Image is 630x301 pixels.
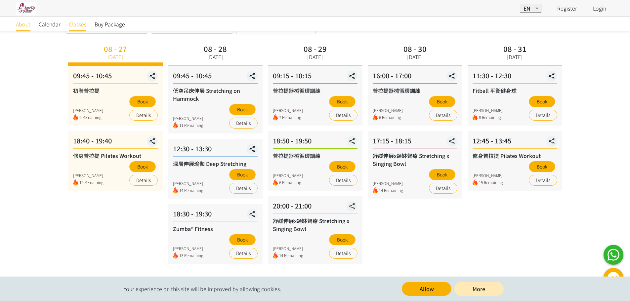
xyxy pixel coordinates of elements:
div: 18:40 - 19:40 [73,136,158,149]
div: 08 - 31 [503,45,526,52]
img: fire.png [173,122,178,129]
button: Book [329,161,356,172]
a: Details [429,110,457,121]
div: [PERSON_NAME] [373,107,403,113]
img: fire.png [473,114,478,121]
a: Login [593,4,606,12]
div: 17:15 - 18:15 [373,136,457,149]
span: Buy Package [95,20,125,28]
div: [DATE] [207,53,223,61]
button: Book [529,161,555,172]
span: 11 Remaining [179,122,203,129]
div: 修身普拉提 Pilates Workout [473,152,557,160]
div: [PERSON_NAME] [373,180,403,186]
a: Details [529,110,557,121]
span: 8 Remaining [479,114,503,121]
div: [DATE] [107,53,123,61]
div: [PERSON_NAME] [73,172,104,178]
a: Register [557,4,577,12]
div: 12:45 - 13:45 [473,136,557,149]
a: Details [229,248,258,259]
div: 舒緩伸展x頌缽聲療 Stretching x Singing Bowl [273,217,357,233]
span: 14 Remaining [379,187,403,194]
a: Calendar [39,17,61,31]
div: 09:15 - 10:15 [273,71,357,84]
span: 7 Remaining [279,114,303,121]
a: Details [529,175,557,186]
div: 16:00 - 17:00 [373,71,457,84]
button: Book [229,169,256,180]
button: Allow [402,282,451,296]
div: 普拉提器械循環訓練 [373,87,457,94]
div: 09:45 - 10:45 [173,71,258,84]
div: [PERSON_NAME] [473,172,503,178]
div: 09:45 - 10:45 [73,71,158,84]
button: Book [129,96,156,107]
div: [PERSON_NAME] [173,180,203,186]
div: [PERSON_NAME] [173,115,203,121]
img: pwrjsa6bwyY3YIpa3AKFwK20yMmKifvYlaMXwTp1.jpg [16,2,36,15]
div: 18:30 - 19:30 [173,209,258,222]
a: More [454,282,504,296]
div: [PERSON_NAME] [273,245,303,251]
button: Book [329,234,356,245]
a: Details [229,118,258,129]
img: fire.png [373,187,378,194]
button: Book [329,96,356,107]
span: 12 Remaining [79,179,104,186]
div: [DATE] [307,53,323,61]
div: 舒緩伸展x頌缽聲療 Stretching x Singing Bowl [373,152,457,168]
span: About [16,20,30,28]
div: [DATE] [507,53,523,61]
a: Details [129,110,158,121]
div: Fitball 平衡健身球 [473,87,557,94]
div: [PERSON_NAME] [273,107,303,113]
div: [PERSON_NAME] [173,245,203,251]
span: 9 Remaining [79,114,103,121]
span: Classes [69,20,86,28]
button: Book [529,96,555,107]
div: 08 - 30 [403,45,427,52]
img: fire.png [273,179,278,186]
span: 14 Remaining [179,187,203,194]
a: Details [429,183,457,194]
div: [DATE] [407,53,423,61]
img: fire.png [173,252,178,259]
a: Details [329,110,357,121]
div: 08 - 27 [104,45,127,52]
div: 18:50 - 19:50 [273,136,357,149]
img: fire.png [273,252,278,259]
img: fire.png [273,114,278,121]
div: 08 - 28 [204,45,227,52]
div: 初階普拉提 [73,87,158,94]
button: Book [429,96,455,107]
div: 20:00 - 21:00 [273,201,357,214]
div: [PERSON_NAME] [73,107,103,113]
span: 13 Remaining [179,252,203,259]
button: Book [429,169,455,180]
span: 14 Remaining [279,252,303,259]
span: Your experience on this site will be improved by allowing cookies. [124,285,281,293]
span: 15 Remaining [479,179,503,186]
span: 6 Remaining [379,114,403,121]
div: 11:30 - 12:30 [473,71,557,84]
div: 普拉提器械循環訓練 [273,87,357,94]
img: fire.png [173,187,178,194]
button: Book [229,234,256,245]
a: Details [229,183,258,194]
div: 低空吊床伸展 Stretching on Hammock [173,87,258,102]
img: fire.png [73,179,78,186]
button: Book [129,161,156,172]
div: 普拉提器械循環訓練 [273,152,357,160]
span: Calendar [39,20,61,28]
a: About [16,17,30,31]
a: Buy Package [95,17,125,31]
span: 6 Remaining [279,179,303,186]
div: [PERSON_NAME] [473,107,503,113]
div: [PERSON_NAME] [273,172,303,178]
div: 08 - 29 [304,45,327,52]
a: Classes [69,17,86,31]
a: Details [329,175,357,186]
a: Details [129,175,158,186]
div: Zumba® Fitness [173,225,258,233]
